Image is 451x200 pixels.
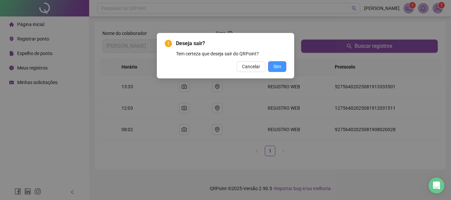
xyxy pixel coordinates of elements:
span: Deseja sair? [176,40,286,47]
span: exclamation-circle [165,40,172,47]
span: Sim [273,63,281,70]
button: Cancelar [237,61,265,72]
div: Tem certeza que deseja sair do QRPoint? [176,50,286,57]
span: Cancelar [242,63,260,70]
div: Open Intercom Messenger [429,178,444,193]
button: Sim [268,61,286,72]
